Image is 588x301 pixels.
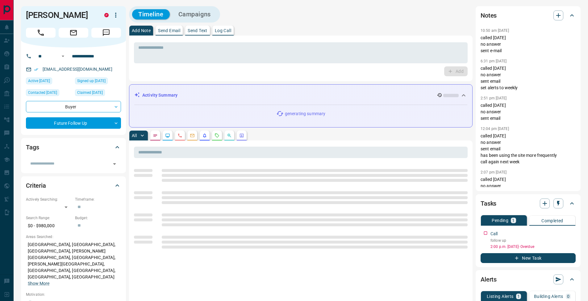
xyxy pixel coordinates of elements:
h2: Criteria [26,181,46,190]
p: Pending [492,218,508,223]
div: Thu Sep 11 2025 [26,77,72,86]
h1: [PERSON_NAME] [26,10,95,20]
svg: Opportunities [227,133,232,138]
p: Activity Summary [142,92,177,98]
button: Open [59,52,67,60]
p: called [DATE] no answer sent email [481,102,576,122]
p: 2:00 p.m. [DATE] - Overdue [490,244,576,249]
p: called [DATE] no answer sent email has been using the site more frequently call again next week [481,133,576,165]
p: Areas Searched: [26,234,121,240]
button: Show More [28,280,49,287]
div: Future Follow Up [26,117,121,129]
p: 0 [567,294,569,299]
div: Tags [26,140,121,155]
h2: Tags [26,142,39,152]
p: $0 - $980,000 [26,221,72,231]
p: Send Text [188,28,207,33]
p: Add Note [132,28,151,33]
p: called [DATE] no answer sent email [481,176,576,196]
h2: Alerts [481,274,497,284]
button: Timeline [132,9,170,19]
p: [GEOGRAPHIC_DATA], [GEOGRAPHIC_DATA], [GEOGRAPHIC_DATA], [PERSON_NAME][GEOGRAPHIC_DATA], [GEOGRAP... [26,240,121,289]
svg: Email Verified [34,67,38,72]
span: Call [26,28,56,38]
p: follow up [490,238,576,243]
button: Campaigns [172,9,217,19]
p: Listing Alerts [487,294,514,299]
a: [EMAIL_ADDRESS][DOMAIN_NAME] [43,67,112,72]
p: Search Range: [26,215,72,221]
div: Buyer [26,101,121,112]
div: Criteria [26,178,121,193]
p: called [DATE] no answer sent email set alerts to weekly [481,65,576,91]
svg: Emails [190,133,195,138]
p: Send Email [158,28,180,33]
div: property.ca [104,13,109,17]
button: Open [110,160,119,168]
h2: Tasks [481,199,496,208]
p: 1 [517,294,520,299]
p: 2:51 pm [DATE] [481,96,507,100]
div: Activity Summary [134,90,467,101]
p: 1 [512,218,515,223]
div: Thu Jul 30 2020 [75,77,121,86]
p: Timeframe: [75,197,121,202]
p: Completed [541,219,563,223]
div: Tue Aug 12 2025 [26,89,72,98]
p: 6:31 pm [DATE] [481,59,507,63]
p: Call [490,231,498,237]
svg: Requests [215,133,219,138]
span: Signed up [DATE] [77,78,106,84]
span: Email [59,28,88,38]
p: generating summary [285,111,325,117]
p: 10:50 am [DATE] [481,28,509,33]
button: New Task [481,253,576,263]
p: Motivation: [26,292,121,297]
span: Active [DATE] [28,78,50,84]
p: 2:07 pm [DATE] [481,170,507,174]
span: Message [91,28,121,38]
div: Notes [481,8,576,23]
svg: Lead Browsing Activity [165,133,170,138]
span: Contacted [DATE] [28,90,57,96]
svg: Listing Alerts [202,133,207,138]
p: 12:04 pm [DATE] [481,127,509,131]
div: Sun Mar 26 2023 [75,89,121,98]
p: Actively Searching: [26,197,72,202]
svg: Calls [177,133,182,138]
div: Tasks [481,196,576,211]
p: All [132,133,137,138]
p: Log Call [215,28,231,33]
p: Building Alerts [534,294,563,299]
svg: Notes [153,133,158,138]
p: called [DATE] no answer sent e-mail [481,35,576,54]
p: Budget: [75,215,121,221]
h2: Notes [481,10,497,20]
div: Alerts [481,272,576,287]
span: Claimed [DATE] [77,90,103,96]
svg: Agent Actions [239,133,244,138]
